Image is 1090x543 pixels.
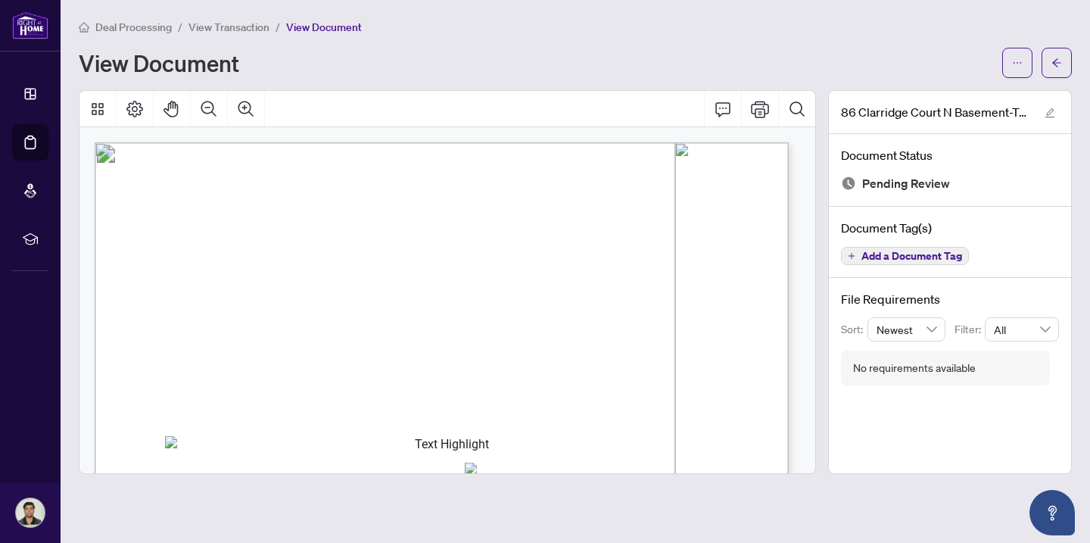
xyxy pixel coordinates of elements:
img: Profile Icon [16,498,45,527]
span: edit [1045,108,1055,118]
h4: Document Status [841,146,1059,164]
span: home [79,22,89,33]
span: View Document [286,20,362,34]
li: / [276,18,280,36]
h1: View Document [79,51,239,75]
h4: Document Tag(s) [841,219,1059,237]
span: 86 Clarridge Court N Basement-Trade Sheet-[PERSON_NAME] to Review.pdf [841,103,1030,121]
img: logo [12,11,48,39]
img: Document Status [841,176,856,191]
span: ellipsis [1012,58,1023,68]
p: Filter: [955,321,985,338]
h4: File Requirements [841,290,1059,308]
span: plus [848,252,855,260]
span: View Transaction [188,20,269,34]
span: Deal Processing [95,20,172,34]
div: No requirements available [853,360,976,376]
button: Open asap [1029,490,1075,535]
span: Add a Document Tag [861,251,962,261]
li: / [178,18,182,36]
button: Add a Document Tag [841,247,969,265]
span: Pending Review [862,173,950,194]
span: Newest [877,318,937,341]
span: arrow-left [1051,58,1062,68]
p: Sort: [841,321,867,338]
span: All [994,318,1050,341]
